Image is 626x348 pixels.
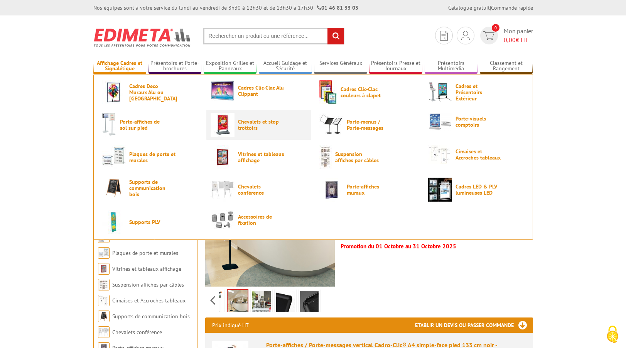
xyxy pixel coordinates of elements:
[102,80,126,104] img: Cadres Deco Muraux Alu ou Bois
[319,145,416,169] a: Suspension affiches par câbles
[327,28,344,44] input: rechercher
[129,179,175,197] span: Supports de communication bois
[456,183,502,196] span: Cadres LED & PLV lumineuses LED
[276,291,295,315] img: 214025nr_angle.jpg
[599,322,626,348] button: Cookies (fenêtre modale)
[238,151,284,163] span: Vitrines et tableaux affichage
[102,113,198,137] a: Porte-affiches de sol sur pied
[483,31,494,40] img: devis rapide
[102,210,198,234] a: Supports PLV
[319,113,416,137] a: Porte-menus / Porte-messages
[238,214,284,226] span: Accessoires de fixation
[461,31,470,40] img: devis rapide
[425,60,478,73] a: Présentoirs Multimédia
[102,210,126,234] img: Supports PLV
[347,183,393,196] span: Porte-affiches muraux
[238,183,284,196] span: Chevalets conférence
[428,178,525,202] a: Cadres LED & PLV lumineuses LED
[98,295,110,306] img: Cimaises et Accroches tableaux
[93,4,358,12] div: Nos équipes sont à votre service du lundi au vendredi de 8h30 à 12h30 et de 13h30 à 17h30
[211,113,307,137] a: Chevalets et stop trottoirs
[504,27,533,44] span: Mon panier
[448,4,490,11] a: Catalogue gratuit
[504,36,516,44] span: 0,00
[415,317,533,333] h3: Etablir un devis ou passer commande
[428,113,525,131] a: Porte-visuels comptoirs
[211,113,235,137] img: Chevalets et stop trottoirs
[428,145,452,164] img: Cimaises et Accroches tableaux
[102,113,116,137] img: Porte-affiches de sol sur pied
[211,145,235,169] img: Vitrines et tableaux affichage
[478,27,533,44] a: devis rapide 0 Mon panier 0,00€ HT
[428,145,525,164] a: Cimaises et Accroches tableaux
[428,113,452,131] img: Porte-visuels comptoirs
[120,119,166,131] span: Porte-affiches de sol sur pied
[211,210,307,229] a: Accessoires de fixation
[98,247,110,259] img: Plaques de porte et murales
[341,244,533,249] p: Promotion du 01 Octobre au 31 Octobre 2025
[148,60,202,73] a: Présentoirs et Porte-brochures
[211,178,307,202] a: Chevalets conférence
[112,329,162,336] a: Chevalets conférence
[347,119,393,131] span: Porte-menus / Porte-messages
[102,145,198,169] a: Plaques de porte et murales
[211,210,235,229] img: Accessoires de fixation
[209,294,216,307] span: Previous
[112,297,186,304] a: Cimaises et Accroches tableaux
[98,311,110,322] img: Supports de communication bois
[211,80,307,101] a: Cadres Clic-Clac Alu Clippant
[112,265,181,272] a: Vitrines et tableaux affichage
[211,178,235,202] img: Chevalets conférence
[112,250,178,256] a: Plaques de porte et murales
[335,151,381,163] span: Suspension affiches par câbles
[314,60,367,73] a: Services Généraux
[203,28,344,44] input: Rechercher un produit ou une référence...
[129,219,175,225] span: Supports PLV
[319,145,332,169] img: Suspension affiches par câbles
[456,83,502,102] span: Cadres et Présentoirs Extérieur
[259,60,312,73] a: Accueil Guidage et Sécurité
[317,4,358,11] strong: 01 46 81 33 03
[369,60,422,73] a: Présentoirs Presse et Journaux
[319,80,337,104] img: Cadres Clic-Clac couleurs à clapet
[319,178,343,202] img: Porte-affiches muraux
[93,23,192,52] img: Edimeta
[228,290,248,314] img: porte_affiches_porte_messages_214025nr.jpg
[480,60,533,73] a: Classement et Rangement
[440,31,448,41] img: devis rapide
[491,4,533,11] a: Commande rapide
[112,313,190,320] a: Supports de communication bois
[98,263,110,275] img: Vitrines et tableaux affichage
[456,148,502,161] span: Cimaises et Accroches tableaux
[102,80,198,104] a: Cadres Deco Muraux Alu ou [GEOGRAPHIC_DATA]
[504,36,533,44] span: € HT
[212,317,249,333] p: Prix indiqué HT
[319,80,416,104] a: Cadres Clic-Clac couleurs à clapet
[129,83,175,102] span: Cadres Deco Muraux Alu ou [GEOGRAPHIC_DATA]
[211,80,235,101] img: Cadres Clic-Clac Alu Clippant
[319,178,416,202] a: Porte-affiches muraux
[252,291,271,315] img: porte_affiches_porte_messages_mise_en_scene_214025nr.jpg
[341,86,387,98] span: Cadres Clic-Clac couleurs à clapet
[98,326,110,338] img: Chevalets conférence
[428,178,452,202] img: Cadres LED & PLV lumineuses LED
[102,145,126,169] img: Plaques de porte et murales
[238,119,284,131] span: Chevalets et stop trottoirs
[204,60,257,73] a: Exposition Grilles et Panneaux
[428,80,452,104] img: Cadres et Présentoirs Extérieur
[448,4,533,12] div: |
[129,151,175,163] span: Plaques de porte et murales
[93,60,147,73] a: Affichage Cadres et Signalétique
[112,281,184,288] a: Suspension affiches par câbles
[319,113,343,137] img: Porte-menus / Porte-messages
[300,291,319,315] img: vision_1_214025nr.jpg
[102,178,126,198] img: Supports de communication bois
[102,178,198,198] a: Supports de communication bois
[428,80,525,104] a: Cadres et Présentoirs Extérieur
[238,85,284,97] span: Cadres Clic-Clac Alu Clippant
[492,24,499,32] span: 0
[603,325,622,344] img: Cookies (fenêtre modale)
[456,115,502,128] span: Porte-visuels comptoirs
[211,145,307,169] a: Vitrines et tableaux affichage
[98,279,110,290] img: Suspension affiches par câbles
